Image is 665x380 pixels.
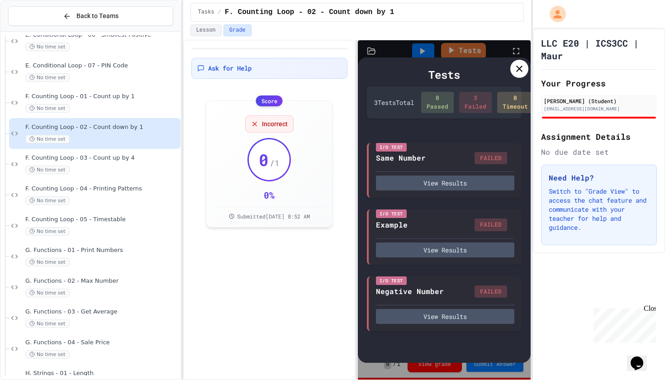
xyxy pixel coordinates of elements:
[25,185,179,193] span: F. Counting Loop - 04 - Printing Patterns
[541,130,657,143] h2: Assignment Details
[376,309,514,324] button: View Results
[4,4,62,57] div: Chat with us now!Close
[25,93,179,100] span: F. Counting Loop - 01 - Count up by 1
[25,289,70,297] span: No time set
[367,66,522,83] div: Tests
[25,247,179,254] span: G. Functions - 01 - Print Numbers
[262,119,288,128] span: Incorrect
[223,24,252,36] button: Grade
[259,151,269,169] span: 0
[25,216,179,223] span: F. Counting Loop - 05 - Timestable
[76,11,119,21] span: Back to Teams
[376,242,514,257] button: View Results
[237,213,310,220] span: Submitted [DATE] 8:52 AM
[544,97,654,105] div: [PERSON_NAME] (Student)
[421,92,454,113] div: 0 Passed
[376,152,426,163] div: Same Number
[25,123,179,131] span: F. Counting Loop - 02 - Count down by 1
[208,64,252,73] span: Ask for Help
[627,344,656,371] iframe: chat widget
[540,4,568,24] div: My Account
[25,73,70,82] span: No time set
[25,154,179,162] span: F. Counting Loop - 03 - Count up by 4
[376,209,407,218] div: I/O Test
[590,304,656,343] iframe: chat widget
[25,319,70,328] span: No time set
[25,308,179,316] span: G. Functions - 03 - Get Average
[190,24,222,36] button: Lesson
[25,258,70,266] span: No time set
[376,276,407,285] div: I/O Test
[497,92,533,113] div: 0 Timeout
[25,350,70,359] span: No time set
[270,157,280,169] span: / 1
[25,227,70,236] span: No time set
[25,104,70,113] span: No time set
[475,285,507,298] div: FAILED
[8,6,173,26] button: Back to Teams
[459,92,492,113] div: 3 Failed
[25,43,70,51] span: No time set
[541,37,657,62] h1: LLC E20 | ICS3CC | Maur
[256,95,283,106] div: Score
[25,31,179,39] span: E. Conditional Loop - 06 - Smallest Positive
[218,9,221,16] span: /
[541,77,657,90] h2: Your Progress
[376,286,444,297] div: Negative Number
[198,9,214,16] span: Tasks
[25,62,179,70] span: E. Conditional Loop - 07 - PIN Code
[549,172,649,183] h3: Need Help?
[25,277,179,285] span: G. Functions - 02 - Max Number
[376,143,407,152] div: I/O Test
[541,147,657,157] div: No due date set
[374,98,414,107] div: 3 Test s Total
[225,7,394,18] span: F. Counting Loop - 02 - Count down by 1
[376,219,408,230] div: Example
[25,339,179,347] span: G. Functions - 04 - Sale Price
[25,370,179,377] span: H. Strings - 01 - Length
[475,152,507,165] div: FAILED
[25,135,70,143] span: No time set
[25,166,70,174] span: No time set
[376,176,514,190] button: View Results
[25,196,70,205] span: No time set
[264,189,275,201] div: 0 %
[475,218,507,231] div: FAILED
[549,187,649,232] p: Switch to "Grade View" to access the chat feature and communicate with your teacher for help and ...
[544,105,654,112] div: [EMAIL_ADDRESS][DOMAIN_NAME]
